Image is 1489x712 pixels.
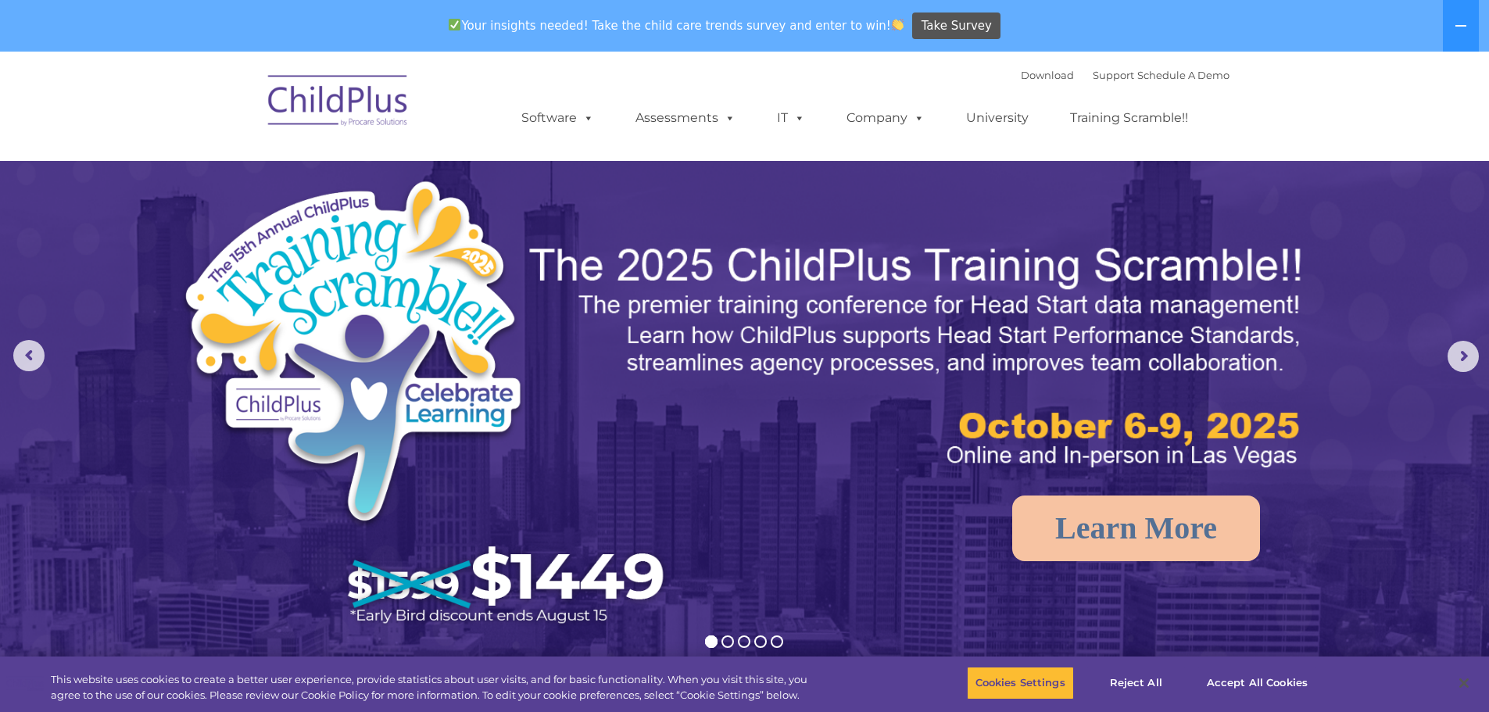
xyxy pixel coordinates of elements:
span: Phone number [217,167,284,179]
a: Support [1093,69,1134,81]
button: Cookies Settings [967,667,1074,699]
button: Close [1447,666,1481,700]
img: ChildPlus by Procare Solutions [260,64,417,142]
a: IT [761,102,821,134]
a: Training Scramble!! [1054,102,1204,134]
a: Assessments [620,102,751,134]
a: Company [831,102,940,134]
span: Last name [217,103,265,115]
button: Reject All [1087,667,1185,699]
a: Software [506,102,610,134]
a: Schedule A Demo [1137,69,1229,81]
span: Your insights needed! Take the child care trends survey and enter to win! [442,10,911,41]
font: | [1021,69,1229,81]
img: ✅ [449,19,460,30]
a: Learn More [1012,496,1260,561]
a: Download [1021,69,1074,81]
span: Take Survey [922,13,992,40]
img: 👏 [892,19,904,30]
div: This website uses cookies to create a better user experience, provide statistics about user visit... [51,672,819,703]
a: Take Survey [912,13,1000,40]
a: University [950,102,1044,134]
button: Accept All Cookies [1198,667,1316,699]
